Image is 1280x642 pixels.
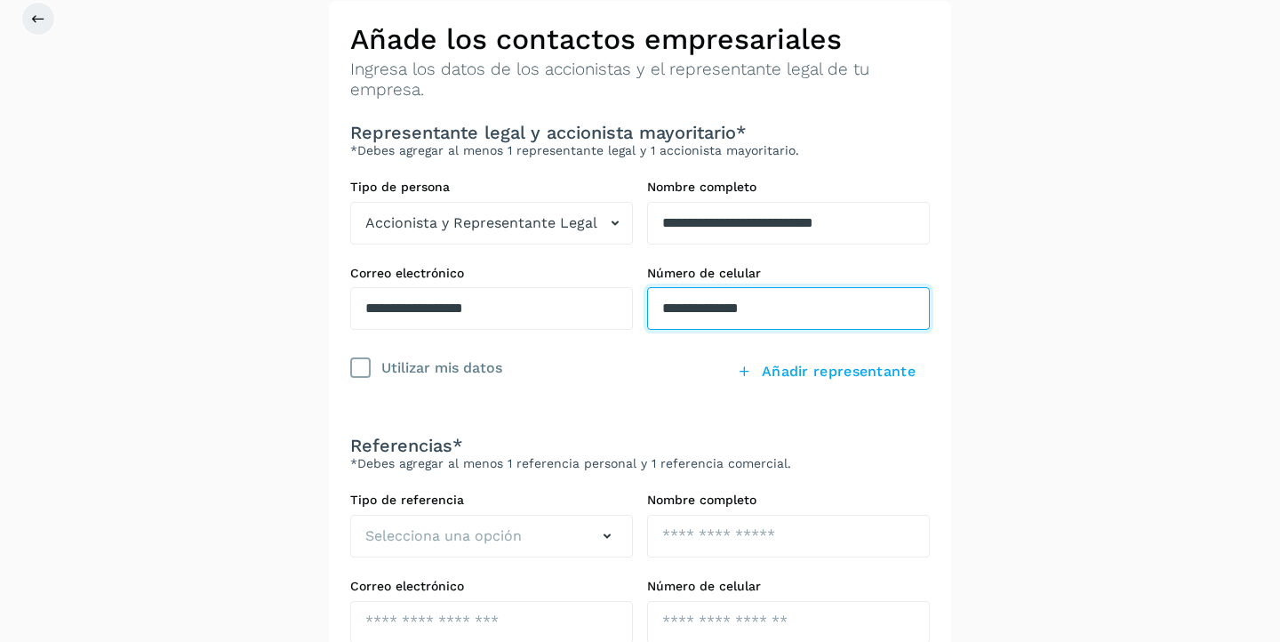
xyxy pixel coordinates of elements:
label: Correo electrónico [350,579,633,594]
label: Tipo de persona [350,180,633,195]
label: Nombre completo [647,493,930,508]
h3: Representante legal y accionista mayoritario* [350,122,930,143]
span: Accionista y Representante Legal [365,213,597,234]
p: *Debes agregar al menos 1 representante legal y 1 accionista mayoritario. [350,143,930,158]
p: Ingresa los datos de los accionistas y el representante legal de tu empresa. [350,60,930,100]
div: Utilizar mis datos [381,355,502,379]
p: *Debes agregar al menos 1 referencia personal y 1 referencia comercial. [350,456,930,471]
label: Nombre completo [647,180,930,195]
button: Añadir representante [723,351,930,392]
label: Tipo de referencia [350,493,633,508]
span: Añadir representante [762,362,916,381]
label: Número de celular [647,579,930,594]
span: Selecciona una opción [365,526,522,547]
h3: Referencias* [350,435,930,456]
label: Número de celular [647,266,930,281]
h2: Añade los contactos empresariales [350,22,930,56]
label: Correo electrónico [350,266,633,281]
